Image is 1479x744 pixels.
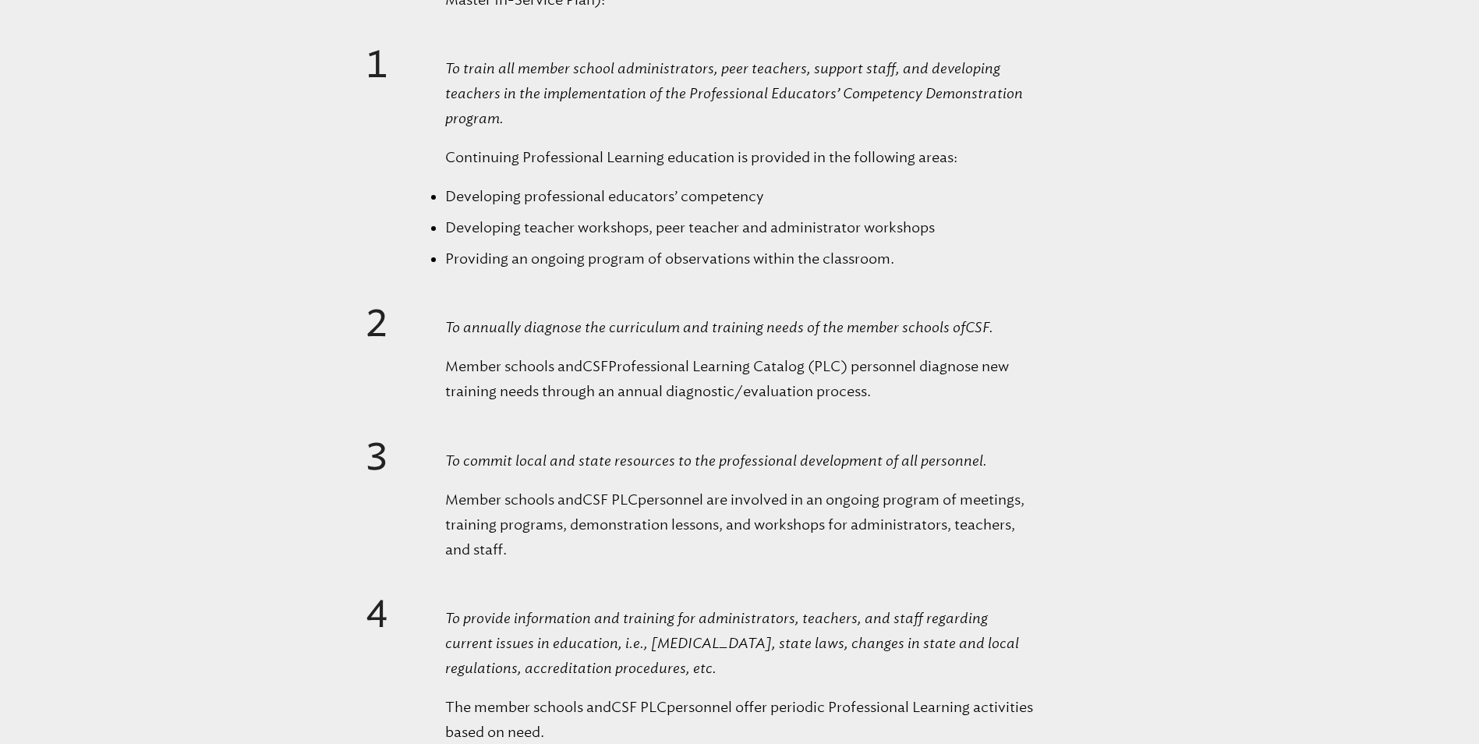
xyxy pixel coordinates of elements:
[640,699,667,716] span: PLC
[445,145,1035,170] p: Continuing Professional Learning education is provided in the following areas:
[445,319,993,336] em: To annually diagnose the curriculum and training needs of the member schools of .
[359,600,1120,629] h3: 4
[814,358,841,375] span: PLC
[611,491,638,508] span: PLC
[611,699,637,716] span: CSF
[359,50,1120,80] h3: 1
[445,215,1035,240] li: Developing teacher workshops, peer teacher and administrator workshops
[445,184,1035,209] li: Developing professional educators’ competency
[582,491,608,508] span: CSF
[359,441,1120,471] h3: 3
[965,319,989,336] span: CSF
[445,354,1035,404] p: Member schools and Professional Learning Catalog ( ) personnel diagnose new training needs throug...
[445,487,1035,562] p: Member schools and personnel are involved in an ongoing program of meetings, training programs, d...
[445,60,1023,127] em: To train all member school administrators, peer teachers, support staff, and developing teachers ...
[445,452,987,469] em: To commit local and state resources to the professional development of all personnel.
[445,246,1035,271] li: Providing an ongoing program of observations within the classroom.
[445,610,1019,677] em: To provide information and training for administrators, teachers, and staff regarding current iss...
[359,309,1120,338] h3: 2
[582,358,608,375] span: CSF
